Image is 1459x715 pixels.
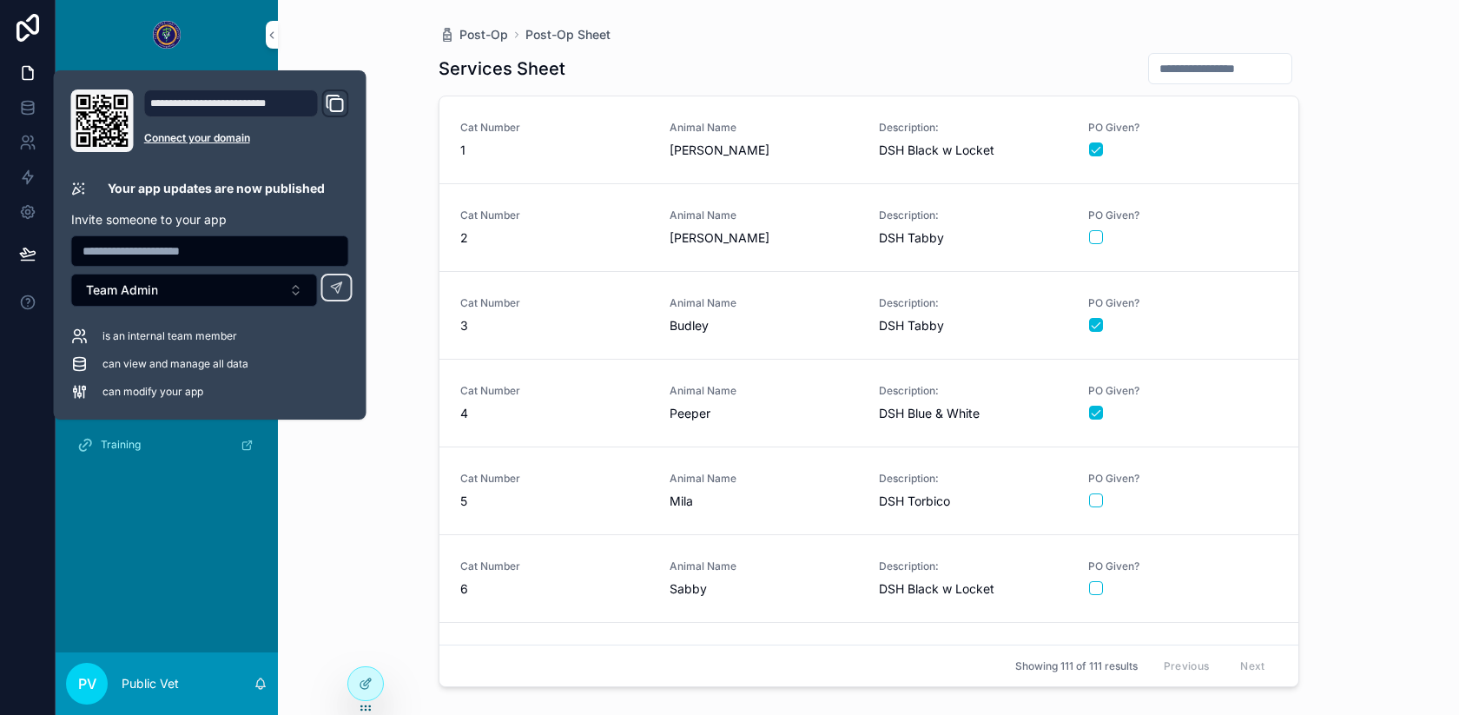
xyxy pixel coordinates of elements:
span: Description: [879,296,1067,310]
span: [PERSON_NAME] [670,142,858,159]
h1: Services Sheet [439,56,565,81]
span: Post-Op [459,26,508,43]
span: PO Given? [1088,209,1277,222]
span: 1 [460,142,649,159]
span: Description: [879,559,1067,573]
span: Animal Name [670,472,858,486]
span: 3 [460,317,649,334]
a: Cat Number3Animal NameBudleyDescription:DSH TabbyPO Given? [439,272,1298,360]
span: Description: [879,472,1067,486]
a: Cat Number4Animal NamePeeperDescription:DSH Blue & WhitePO Given? [439,360,1298,447]
span: Cat Number [460,121,649,135]
span: PO Given? [1088,472,1277,486]
span: PV [78,673,96,694]
span: Cat Number [460,472,649,486]
span: Sabby [670,580,858,598]
a: Cat Number2Animal Name[PERSON_NAME]Description:DSH TabbyPO Given? [439,184,1298,272]
span: Mila [670,493,858,510]
span: 6 [460,580,649,598]
span: Animal Name [670,559,858,573]
span: DSH Blue & White [879,405,1067,422]
button: Select Button [71,274,318,307]
div: scrollable content [56,70,278,483]
span: can view and manage all data [102,357,248,371]
p: Your app updates are now published [108,180,325,197]
p: Public Vet [122,675,179,692]
span: 4 [460,405,649,422]
span: Cat Number [460,559,649,573]
span: PO Given? [1088,384,1277,398]
a: Cat Number5Animal NameMilaDescription:DSH TorbicoPO Given? [439,447,1298,535]
span: Training [101,438,141,452]
span: Animal Name [670,209,858,222]
span: [PERSON_NAME] [670,229,858,247]
span: PO Given? [1088,559,1277,573]
span: Animal Name [670,384,858,398]
span: Budley [670,317,858,334]
span: Cat Number [460,209,649,222]
span: Animal Name [670,121,858,135]
span: PO Given? [1088,296,1277,310]
a: Post-Op Sheet [525,26,611,43]
span: Animal Name [670,296,858,310]
a: Post-Op [439,26,508,43]
span: Description: [879,121,1067,135]
span: Peeper [670,405,858,422]
span: DSH Tabby [879,317,1067,334]
span: 2 [460,229,649,247]
div: Domain and Custom Link [144,89,349,152]
span: DSH Black w Locket [879,580,1067,598]
span: Cat Number [460,296,649,310]
p: Invite someone to your app [71,211,349,228]
span: DSH Torbico [879,493,1067,510]
span: Team Admin [86,281,158,299]
span: Description: [879,209,1067,222]
span: DSH Black w Locket [879,142,1067,159]
span: can modify your app [102,385,203,399]
span: PO Given? [1088,121,1277,135]
a: Cat Number7Animal Name[PERSON_NAME]Description:DSH Blue TabbyPO Given? [439,623,1298,711]
a: Training [66,429,267,460]
a: Cat Number6Animal NameSabbyDescription:DSH Black w LocketPO Given? [439,535,1298,623]
span: Showing 111 of 111 results [1015,659,1138,673]
span: is an internal team member [102,329,237,343]
span: 5 [460,493,649,510]
span: Cat Number [460,384,649,398]
img: App logo [153,21,181,49]
span: Description: [879,384,1067,398]
a: Connect your domain [144,131,349,145]
span: DSH Tabby [879,229,1067,247]
a: Cat Number1Animal Name[PERSON_NAME]Description:DSH Black w LocketPO Given? [439,96,1298,184]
